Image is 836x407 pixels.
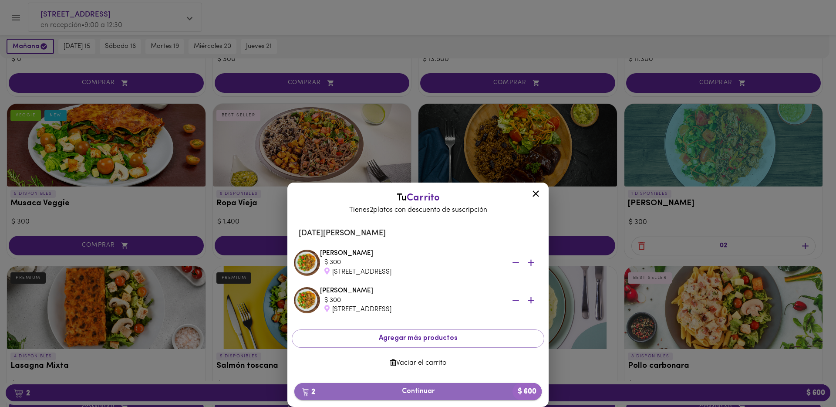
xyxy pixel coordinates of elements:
div: $ 300 [324,258,499,267]
div: [STREET_ADDRESS] [324,268,499,277]
img: cart.png [302,388,309,397]
div: [PERSON_NAME] [320,249,542,277]
span: Vaciar el carrito [299,359,537,367]
button: Agregar más productos [292,329,544,347]
span: Agregar más productos [299,334,537,343]
div: [STREET_ADDRESS] [324,305,499,314]
p: Tienes 2 platos con descuento de suscripción [296,205,540,215]
iframe: Messagebird Livechat Widget [785,356,827,398]
img: Arroz chaufa [294,250,320,276]
button: 2Continuar$ 600 [294,383,542,400]
b: 2 [297,386,320,397]
div: Tu [296,191,540,215]
div: $ 300 [324,296,499,305]
span: Continuar [301,387,535,396]
img: Arroz chaufa [294,287,320,313]
b: $ 600 [512,383,542,400]
li: [DATE][PERSON_NAME] [292,223,544,244]
button: Vaciar el carrito [292,355,544,372]
div: [PERSON_NAME] [320,286,542,314]
span: Carrito [407,193,440,203]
